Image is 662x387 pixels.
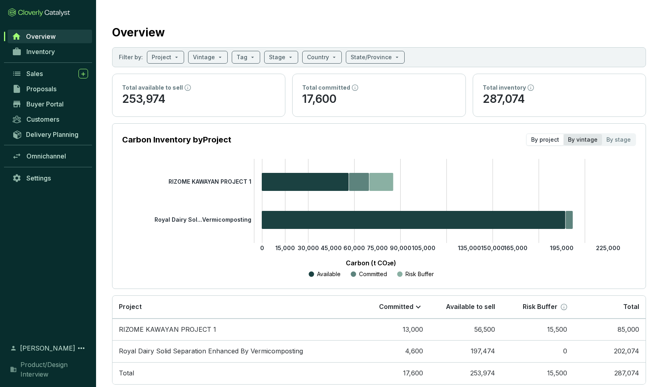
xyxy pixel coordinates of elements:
[8,112,92,126] a: Customers
[275,245,295,251] tspan: 15,000
[8,67,92,80] a: Sales
[8,128,92,141] a: Delivery Planning
[298,245,319,251] tspan: 30,000
[302,84,350,92] p: Total committed
[390,245,411,251] tspan: 90,000
[574,319,646,341] td: 85,000
[357,340,429,362] td: 4,600
[122,92,275,107] p: 253,974
[429,340,502,362] td: 197,474
[302,92,455,107] p: 17,600
[8,82,92,96] a: Proposals
[20,343,75,353] span: [PERSON_NAME]
[357,319,429,341] td: 13,000
[523,303,558,311] p: Risk Buffer
[20,360,88,379] span: Product/Design Interview
[412,245,435,251] tspan: 105,000
[481,245,505,251] tspan: 150,000
[357,362,429,384] td: 17,600
[122,134,231,145] p: Carbon Inventory by Project
[112,319,357,341] td: RIZOME KAWAYAN PROJECT 1
[8,97,92,111] a: Buyer Portal
[26,130,78,138] span: Delivery Planning
[405,270,434,278] p: Risk Buffer
[26,70,43,78] span: Sales
[317,270,341,278] p: Available
[429,319,502,341] td: 56,500
[502,362,574,384] td: 15,500
[119,53,143,61] p: Filter by:
[429,362,502,384] td: 253,974
[260,245,264,251] tspan: 0
[596,245,620,251] tspan: 225,000
[359,270,387,278] p: Committed
[502,319,574,341] td: 15,500
[8,30,92,43] a: Overview
[483,92,636,107] p: 287,074
[502,340,574,362] td: 0
[458,245,481,251] tspan: 135,000
[169,178,251,185] tspan: RIZOME KAWAYAN PROJECT 1
[26,152,66,160] span: Omnichannel
[112,24,165,41] h2: Overview
[26,48,55,56] span: Inventory
[112,340,357,362] td: Royal Dairy Solid Separation Enhanced By Vermicomposting
[122,84,183,92] p: Total available to sell
[574,340,646,362] td: 202,074
[527,134,564,145] div: By project
[526,133,636,146] div: segmented control
[550,245,574,251] tspan: 195,000
[504,245,528,251] tspan: 165,000
[574,296,646,319] th: Total
[429,296,502,319] th: Available to sell
[367,245,388,251] tspan: 75,000
[483,84,526,92] p: Total inventory
[379,303,413,311] p: Committed
[602,134,635,145] div: By stage
[26,174,51,182] span: Settings
[26,85,56,93] span: Proposals
[26,115,59,123] span: Customers
[112,362,357,384] td: Total
[8,171,92,185] a: Settings
[321,245,342,251] tspan: 45,000
[564,134,602,145] div: By vintage
[112,296,357,319] th: Project
[134,258,608,268] p: Carbon (t CO₂e)
[8,45,92,58] a: Inventory
[343,245,365,251] tspan: 60,000
[26,100,64,108] span: Buyer Portal
[154,216,251,223] tspan: Royal Dairy Sol...Vermicomposting
[8,149,92,163] a: Omnichannel
[26,32,56,40] span: Overview
[574,362,646,384] td: 287,074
